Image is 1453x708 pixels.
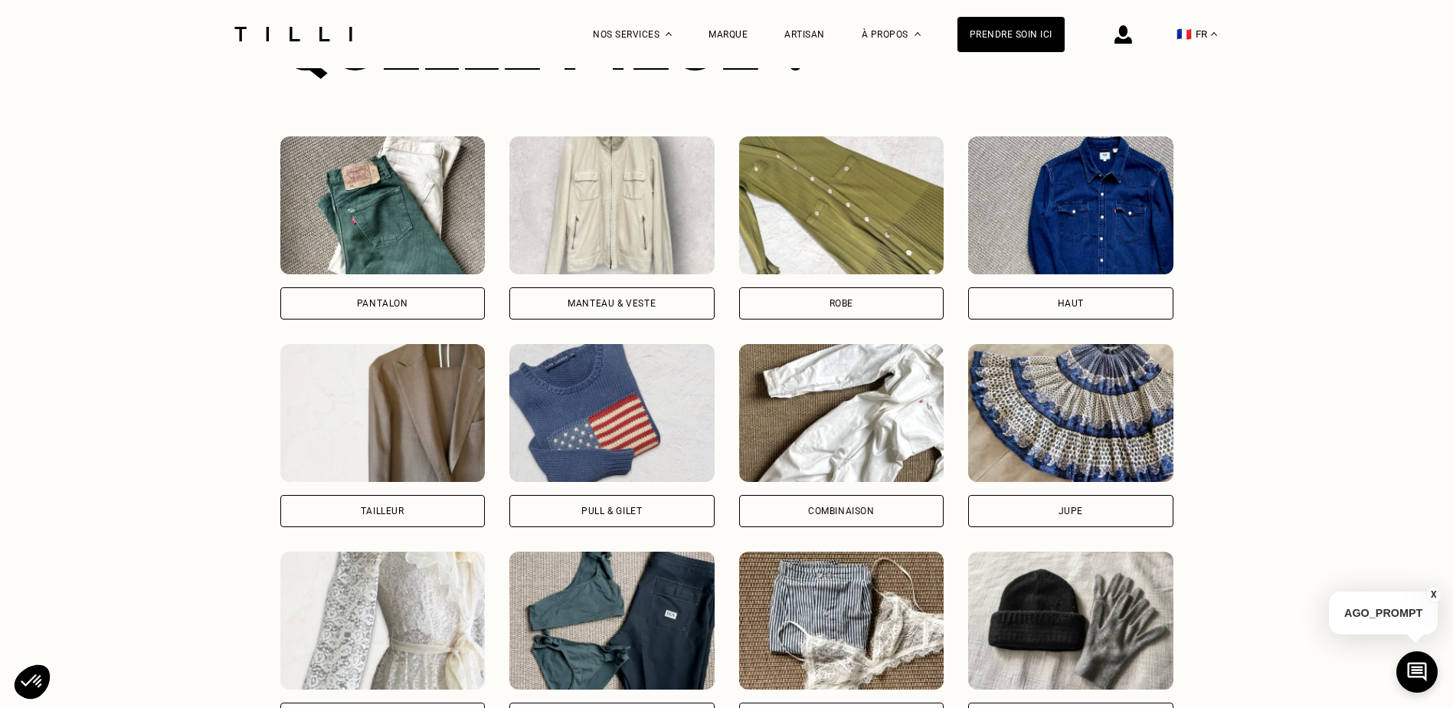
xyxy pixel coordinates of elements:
[830,299,853,308] div: Robe
[280,136,486,274] img: Tilli retouche votre Pantalon
[509,552,715,690] img: Tilli retouche votre Maillot de bain
[968,344,1173,482] img: Tilli retouche votre Jupe
[229,27,358,41] img: Logo du service de couturière Tilli
[739,552,944,690] img: Tilli retouche votre Lingerie
[581,506,642,516] div: Pull & gilet
[1114,25,1132,44] img: icône connexion
[1059,506,1083,516] div: Jupe
[784,29,825,40] a: Artisan
[808,506,875,516] div: Combinaison
[709,29,748,40] a: Marque
[361,506,404,516] div: Tailleur
[1426,586,1442,603] button: X
[509,136,715,274] img: Tilli retouche votre Manteau & Veste
[357,299,408,308] div: Pantalon
[1058,299,1084,308] div: Haut
[666,32,672,36] img: Menu déroulant
[1211,32,1217,36] img: menu déroulant
[915,32,921,36] img: Menu déroulant à propos
[568,299,656,308] div: Manteau & Veste
[968,552,1173,690] img: Tilli retouche votre Accessoires
[739,136,944,274] img: Tilli retouche votre Robe
[968,136,1173,274] img: Tilli retouche votre Haut
[280,552,486,690] img: Tilli retouche votre Robe de mariée
[739,344,944,482] img: Tilli retouche votre Combinaison
[1329,592,1438,634] p: AGO_PROMPT
[280,344,486,482] img: Tilli retouche votre Tailleur
[957,17,1065,52] a: Prendre soin ici
[1176,27,1192,41] span: 🇫🇷
[509,344,715,482] img: Tilli retouche votre Pull & gilet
